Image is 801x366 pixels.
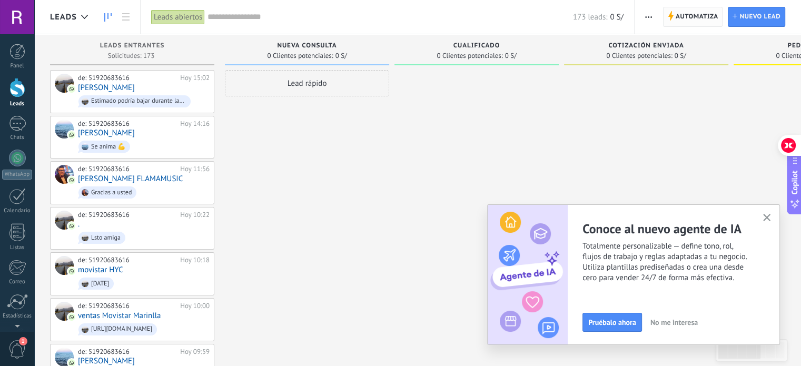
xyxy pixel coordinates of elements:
[646,314,703,330] button: No me interesa
[650,319,698,326] span: No me interesa
[180,74,210,82] div: Hoy 15:02
[437,53,502,59] span: 0 Clientes potenciales:
[728,7,785,27] a: Nuevo lead
[91,189,132,196] div: Gracias a usted
[78,302,176,310] div: de: 51920683616
[55,74,74,93] div: Lubert Soplopuco Benites
[789,170,800,194] span: Copilot
[55,120,74,139] div: Jhordan Soto
[180,302,210,310] div: Hoy 10:00
[488,205,568,344] img: ai_agent_activation_popup_ES.png
[91,234,121,242] div: Lsto amiga
[78,220,80,229] a: .
[608,42,684,50] span: Cotización enviada
[68,176,75,184] img: com.amocrm.amocrmwa.svg
[180,256,210,264] div: Hoy 10:18
[582,313,642,332] button: Pruébalo ahora
[100,42,165,50] span: Leads Entrantes
[2,279,33,285] div: Correo
[55,302,74,321] div: ventas Movistar Marinlla
[676,7,718,26] span: Automatiza
[78,74,176,82] div: de: 51920683616
[267,53,333,59] span: 0 Clientes potenciales:
[91,97,186,105] div: Estimado podría bajar durante la semana o un [DATE] ya que nuestros deliverus son de 8:00 am a 8:...
[2,134,33,141] div: Chats
[78,120,176,128] div: de: 51920683616
[68,131,75,139] img: com.amocrm.amocrmwa.svg
[50,12,77,22] span: Leads
[2,313,33,320] div: Estadísticas
[55,165,74,184] div: LUIS AYASTA FLAMAMUSIC
[55,256,74,275] div: movistar HYC
[2,170,32,180] div: WhatsApp
[68,222,75,230] img: com.amocrm.amocrmwa.svg
[78,311,161,320] a: ventas Movistar Marinlla
[78,348,176,356] div: de: 51920683616
[230,42,384,51] div: Nueva consulta
[2,244,33,251] div: Listas
[68,268,75,275] img: com.amocrm.amocrmwa.svg
[675,53,686,59] span: 0 S/
[78,265,123,274] a: movistar HYC
[663,7,723,27] a: Automatiza
[78,174,183,183] a: [PERSON_NAME] FLAMAMUSIC
[180,211,210,219] div: Hoy 10:22
[2,101,33,107] div: Leads
[400,42,553,51] div: Cualificado
[569,42,723,51] div: Cotización enviada
[68,313,75,321] img: com.amocrm.amocrmwa.svg
[180,120,210,128] div: Hoy 14:16
[2,63,33,70] div: Panel
[78,128,135,137] a: [PERSON_NAME]
[108,53,155,59] span: Solicitudes: 173
[117,7,135,27] a: Lista
[277,42,337,50] span: Nueva consulta
[78,256,176,264] div: de: 51920683616
[78,83,135,92] a: [PERSON_NAME]
[99,7,117,27] a: Leads
[78,165,176,173] div: de: 51920683616
[68,85,75,93] img: com.amocrm.amocrmwa.svg
[739,7,780,26] span: Nuevo lead
[606,53,672,59] span: 0 Clientes potenciales:
[610,12,623,22] span: 0 S/
[582,221,779,237] h2: Conoce al nuevo agente de IA
[335,53,347,59] span: 0 S/
[2,207,33,214] div: Calendario
[180,165,210,173] div: Hoy 11:56
[180,348,210,356] div: Hoy 09:59
[78,357,135,365] a: [PERSON_NAME]
[19,337,27,345] span: 1
[55,211,74,230] div: .
[225,70,389,96] div: Lead rápido
[151,9,205,25] div: Leads abiertos
[453,42,500,50] span: Cualificado
[582,241,779,283] span: Totalmente personalizable — define tono, rol, flujos de trabajo y reglas adaptadas a tu negocio. ...
[78,211,176,219] div: de: 51920683616
[505,53,517,59] span: 0 S/
[588,319,636,326] span: Pruébalo ahora
[573,12,608,22] span: 173 leads:
[91,325,152,333] div: [URL][DOMAIN_NAME]
[55,42,209,51] div: Leads Entrantes
[91,280,109,288] div: [DATE]
[91,143,125,151] div: Se anima 💪
[641,7,656,27] button: Más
